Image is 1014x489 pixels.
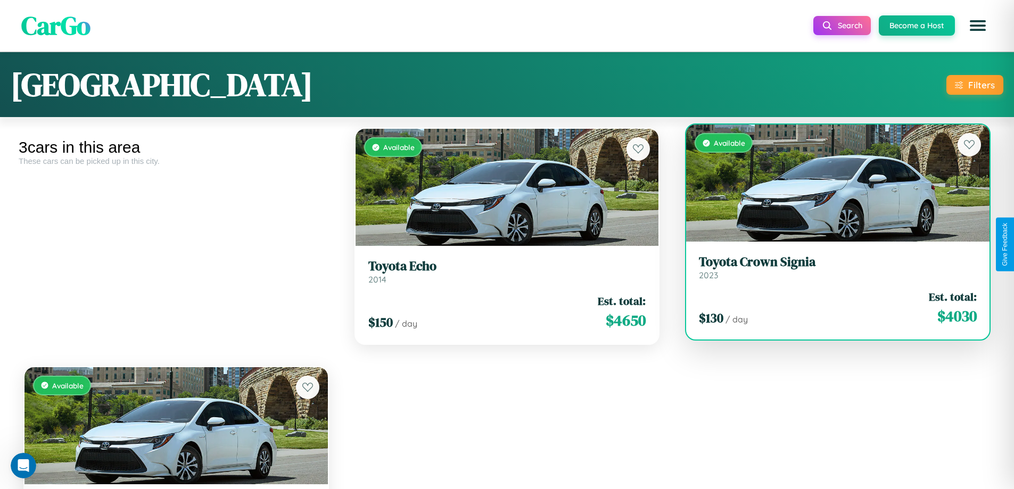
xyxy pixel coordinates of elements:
[813,16,871,35] button: Search
[699,254,977,270] h3: Toyota Crown Signia
[395,318,417,329] span: / day
[606,310,646,331] span: $ 4650
[368,313,393,331] span: $ 150
[963,11,993,40] button: Open menu
[21,8,90,43] span: CarGo
[368,259,646,274] h3: Toyota Echo
[699,309,723,327] span: $ 130
[11,63,313,106] h1: [GEOGRAPHIC_DATA]
[838,21,862,30] span: Search
[968,79,995,90] div: Filters
[1001,223,1009,266] div: Give Feedback
[714,138,745,147] span: Available
[383,143,415,152] span: Available
[879,15,955,36] button: Become a Host
[937,305,977,327] span: $ 4030
[368,259,646,285] a: Toyota Echo2014
[699,270,718,280] span: 2023
[699,254,977,280] a: Toyota Crown Signia2023
[19,156,334,165] div: These cars can be picked up in this city.
[946,75,1003,95] button: Filters
[19,138,334,156] div: 3 cars in this area
[929,289,977,304] span: Est. total:
[11,453,36,478] iframe: Intercom live chat
[52,381,84,390] span: Available
[598,293,646,309] span: Est. total:
[368,274,386,285] span: 2014
[726,314,748,325] span: / day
